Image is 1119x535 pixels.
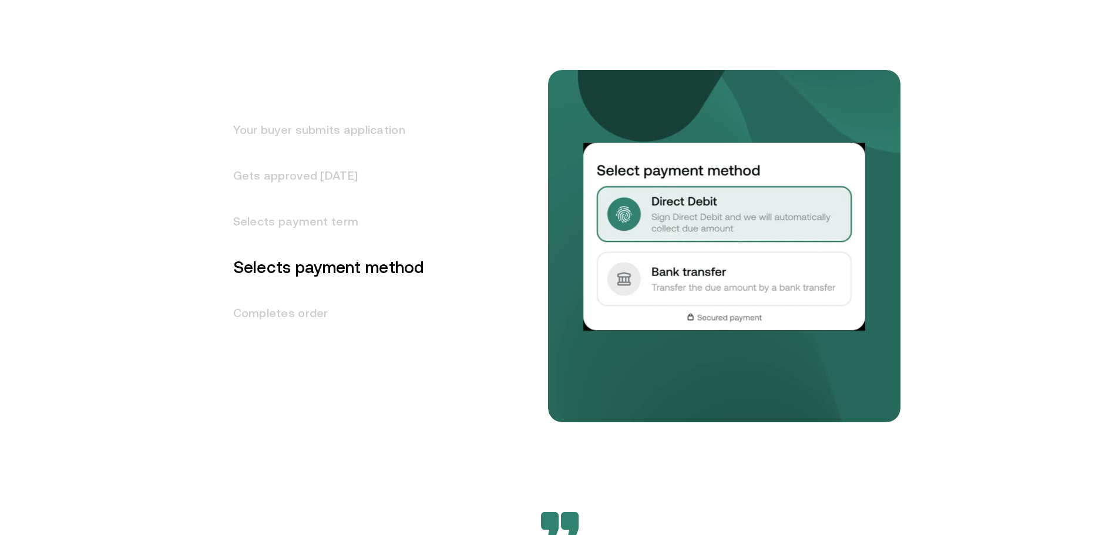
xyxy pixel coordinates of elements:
[219,244,425,290] h3: Selects payment method
[219,198,425,244] h3: Selects payment term
[219,290,425,336] h3: Completes order
[583,143,865,331] img: Selects payment method
[219,153,425,198] h3: Gets approved [DATE]
[219,107,425,153] h3: Your buyer submits application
